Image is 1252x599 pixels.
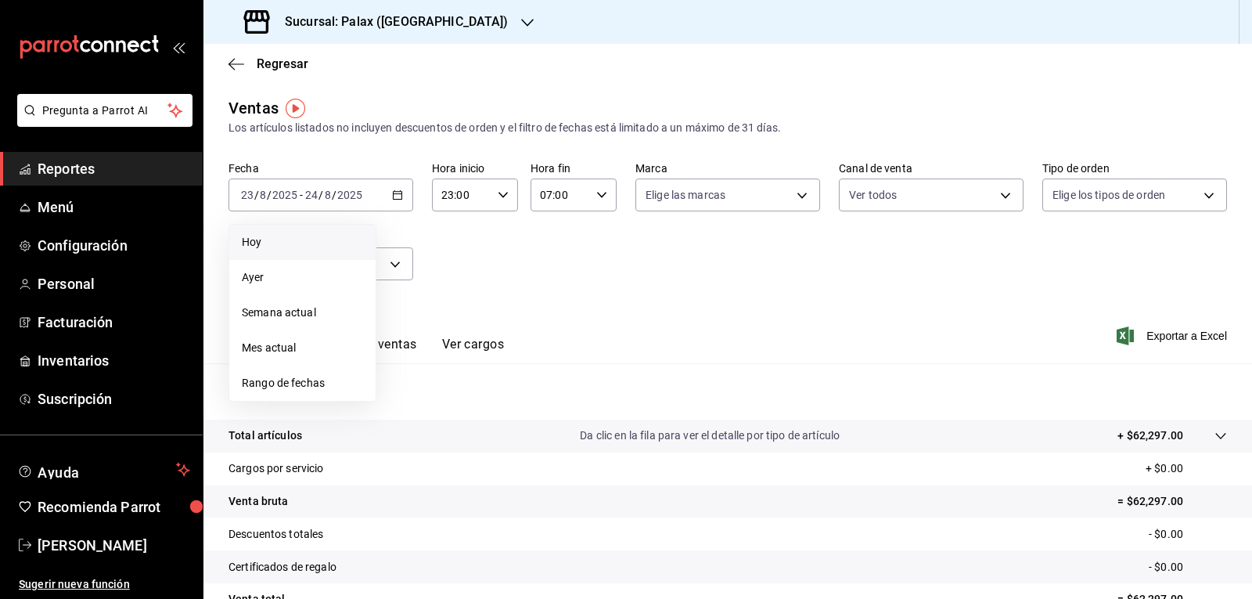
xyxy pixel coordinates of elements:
[432,163,518,174] label: Hora inicio
[242,269,363,286] span: Ayer
[1149,526,1227,543] p: - $0.00
[286,99,305,118] img: Tooltip marker
[38,496,190,518] span: Recomienda Parrot
[300,189,303,201] span: -
[228,559,336,576] p: Certificados de regalo
[1052,187,1165,203] span: Elige los tipos de orden
[228,526,323,543] p: Descuentos totales
[172,41,185,53] button: open_drawer_menu
[38,273,190,294] span: Personal
[242,340,363,356] span: Mes actual
[257,56,308,71] span: Regresar
[332,189,336,201] span: /
[646,187,725,203] span: Elige las marcas
[254,337,504,363] div: navigation tabs
[11,114,192,130] a: Pregunta a Parrot AI
[38,158,190,179] span: Reportes
[228,96,279,120] div: Ventas
[38,535,190,556] span: [PERSON_NAME]
[267,189,272,201] span: /
[38,312,190,333] span: Facturación
[580,428,840,444] p: Da clic en la fila para ver el detalle por tipo de artículo
[1117,493,1227,510] p: = $62,297.00
[324,189,332,201] input: --
[272,13,509,31] h3: Sucursal: Palax ([GEOGRAPHIC_DATA])
[355,337,417,363] button: Ver ventas
[228,120,1227,136] div: Los artículos listados no incluyen descuentos de orden y el filtro de fechas está limitado a un m...
[635,163,820,174] label: Marca
[242,305,363,321] span: Semana actual
[1117,428,1183,444] p: + $62,297.00
[259,189,267,201] input: --
[304,189,318,201] input: --
[272,189,298,201] input: ----
[228,493,288,510] p: Venta bruta
[38,460,170,479] span: Ayuda
[42,103,168,119] span: Pregunta a Parrot AI
[336,189,363,201] input: ----
[242,375,363,392] span: Rango de fechas
[531,163,617,174] label: Hora fin
[254,189,259,201] span: /
[1120,327,1227,345] button: Exportar a Excel
[228,460,324,477] p: Cargos por servicio
[849,187,897,203] span: Ver todos
[38,350,190,371] span: Inventarios
[38,388,190,410] span: Suscripción
[1042,163,1227,174] label: Tipo de orden
[228,382,1227,401] p: Resumen
[240,189,254,201] input: --
[17,94,192,127] button: Pregunta a Parrot AI
[19,576,190,593] span: Sugerir nueva función
[318,189,323,201] span: /
[228,428,302,444] p: Total artículos
[242,234,363,251] span: Hoy
[38,235,190,256] span: Configuración
[38,197,190,218] span: Menú
[442,337,505,363] button: Ver cargos
[1146,460,1227,477] p: + $0.00
[839,163,1024,174] label: Canal de venta
[228,56,308,71] button: Regresar
[228,163,413,174] label: Fecha
[1149,559,1227,576] p: - $0.00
